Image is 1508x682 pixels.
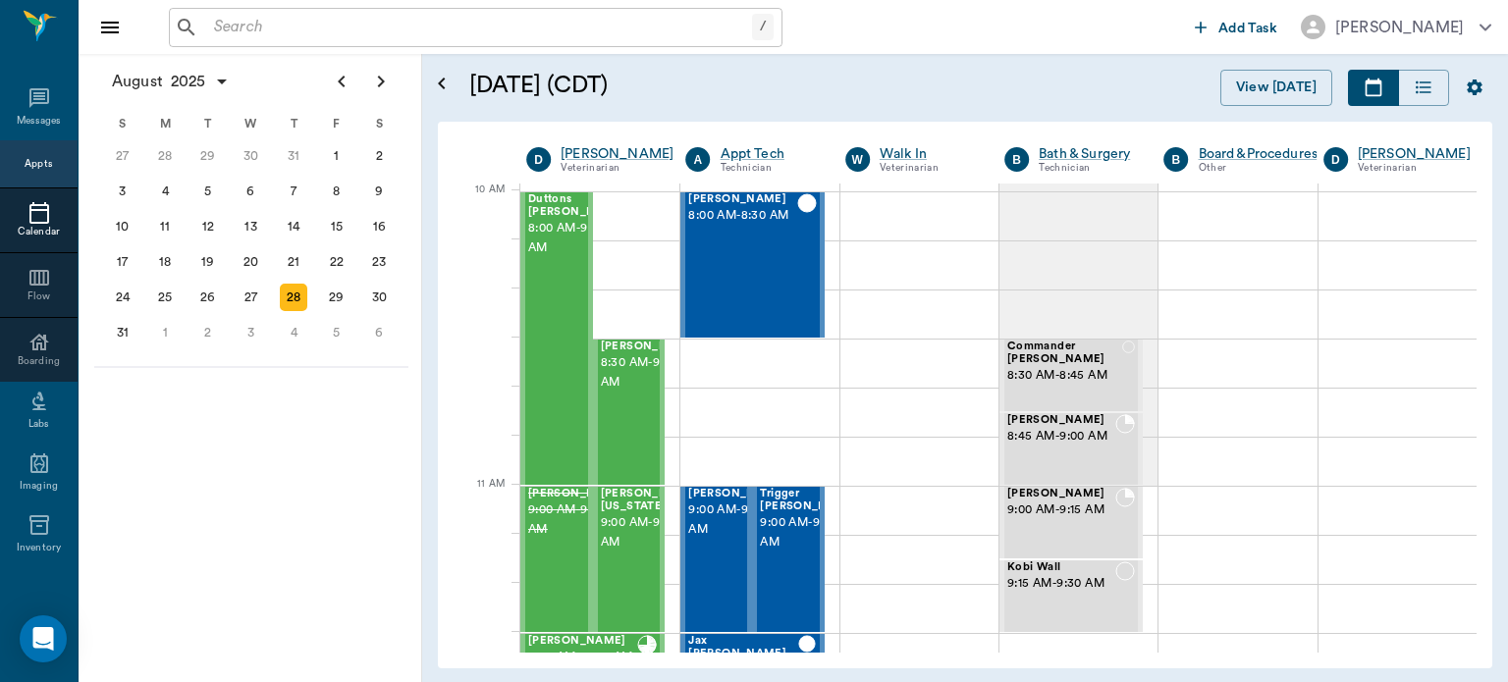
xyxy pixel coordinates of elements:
[365,142,393,170] div: Saturday, August 2, 2025
[109,213,136,240] div: Sunday, August 10, 2025
[686,147,711,172] div: A
[280,319,307,346] div: Thursday, September 4, 2025
[238,213,265,240] div: Wednesday, August 13, 2025
[999,486,1143,559] div: BOOKED, 9:00 AM - 9:15 AM
[999,339,1143,412] div: NOT_CONFIRMED, 8:30 AM - 8:45 AM
[561,144,673,164] a: [PERSON_NAME]
[151,213,179,240] div: Monday, August 11, 2025
[688,193,796,206] span: [PERSON_NAME]
[1039,144,1134,164] div: Bath & Surgery
[323,142,350,170] div: Friday, August 1, 2025
[601,341,699,353] span: [PERSON_NAME]
[20,615,67,662] div: Open Intercom Messenger
[151,319,179,346] div: Monday, September 1, 2025
[1007,366,1122,386] span: 8:30 AM - 8:45 AM
[323,178,350,205] div: Friday, August 8, 2025
[752,14,774,40] div: /
[528,488,626,500] span: [PERSON_NAME]
[593,486,666,633] div: CHECKED_IN, 9:00 AM - 9:30 AM
[760,488,858,513] span: Trigger [PERSON_NAME]
[1199,160,1319,177] div: Other
[1187,9,1285,45] button: Add Task
[1004,147,1029,172] div: B
[1199,144,1319,164] a: Board &Procedures
[280,284,307,311] div: Today, Thursday, August 28, 2025
[272,109,315,138] div: T
[1164,147,1189,172] div: B
[194,213,222,240] div: Tuesday, August 12, 2025
[1220,70,1332,106] button: View [DATE]
[1358,160,1471,177] div: Veterinarian
[845,147,870,172] div: W
[194,142,222,170] div: Tuesday, July 29, 2025
[680,486,752,633] div: CHECKED_OUT, 9:00 AM - 9:30 AM
[102,62,240,101] button: August2025
[601,488,699,513] span: [PERSON_NAME][US_STATE]
[17,114,62,129] div: Messages
[238,142,265,170] div: Wednesday, July 30, 2025
[1335,16,1464,39] div: [PERSON_NAME]
[151,142,179,170] div: Monday, July 28, 2025
[365,213,393,240] div: Saturday, August 16, 2025
[520,486,593,633] div: CANCELED, 9:00 AM - 9:30 AM
[280,213,307,240] div: Thursday, August 14, 2025
[1007,341,1122,366] span: Commander [PERSON_NAME]
[323,284,350,311] div: Friday, August 29, 2025
[1007,561,1115,574] span: Kobi Wall
[194,248,222,276] div: Tuesday, August 19, 2025
[688,206,796,226] span: 8:00 AM - 8:30 AM
[561,160,673,177] div: Veterinarian
[528,648,637,667] span: 9:30 AM - 10:00 AM
[151,248,179,276] div: Monday, August 18, 2025
[526,147,551,172] div: D
[365,178,393,205] div: Saturday, August 9, 2025
[601,353,699,393] span: 8:30 AM - 9:00 AM
[187,109,230,138] div: T
[430,46,454,122] button: Open calendar
[323,213,350,240] div: Friday, August 15, 2025
[323,319,350,346] div: Friday, September 5, 2025
[109,319,136,346] div: Sunday, August 31, 2025
[1323,147,1348,172] div: D
[108,68,167,95] span: August
[1007,500,1115,520] span: 9:00 AM - 9:15 AM
[109,248,136,276] div: Sunday, August 17, 2025
[454,180,505,229] div: 10 AM
[688,500,786,540] span: 9:00 AM - 9:30 AM
[357,109,401,138] div: S
[752,486,824,633] div: CHECKED_OUT, 9:00 AM - 9:30 AM
[760,513,858,552] span: 9:00 AM - 9:30 AM
[230,109,273,138] div: W
[469,70,906,101] h5: [DATE] (CDT)
[365,248,393,276] div: Saturday, August 23, 2025
[315,109,358,138] div: F
[1007,414,1115,427] span: [PERSON_NAME]
[101,109,144,138] div: S
[151,284,179,311] div: Monday, August 25, 2025
[1007,427,1115,446] span: 8:45 AM - 9:00 AM
[322,62,361,101] button: Previous page
[688,488,786,500] span: [PERSON_NAME]
[528,635,637,648] span: [PERSON_NAME]
[1358,144,1471,164] a: [PERSON_NAME]
[109,178,136,205] div: Sunday, August 3, 2025
[238,284,265,311] div: Wednesday, August 27, 2025
[999,412,1143,486] div: BOOKED, 8:45 AM - 9:00 AM
[194,178,222,205] div: Tuesday, August 5, 2025
[1007,574,1115,594] span: 9:15 AM - 9:30 AM
[151,178,179,205] div: Monday, August 4, 2025
[361,62,401,101] button: Next page
[109,142,136,170] div: Sunday, July 27, 2025
[721,144,816,164] a: Appt Tech
[880,160,975,177] div: Veterinarian
[20,479,58,494] div: Imaging
[194,319,222,346] div: Tuesday, September 2, 2025
[880,144,975,164] a: Walk In
[206,14,752,41] input: Search
[999,559,1143,633] div: NOT_CONFIRMED, 9:15 AM - 9:30 AM
[144,109,188,138] div: M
